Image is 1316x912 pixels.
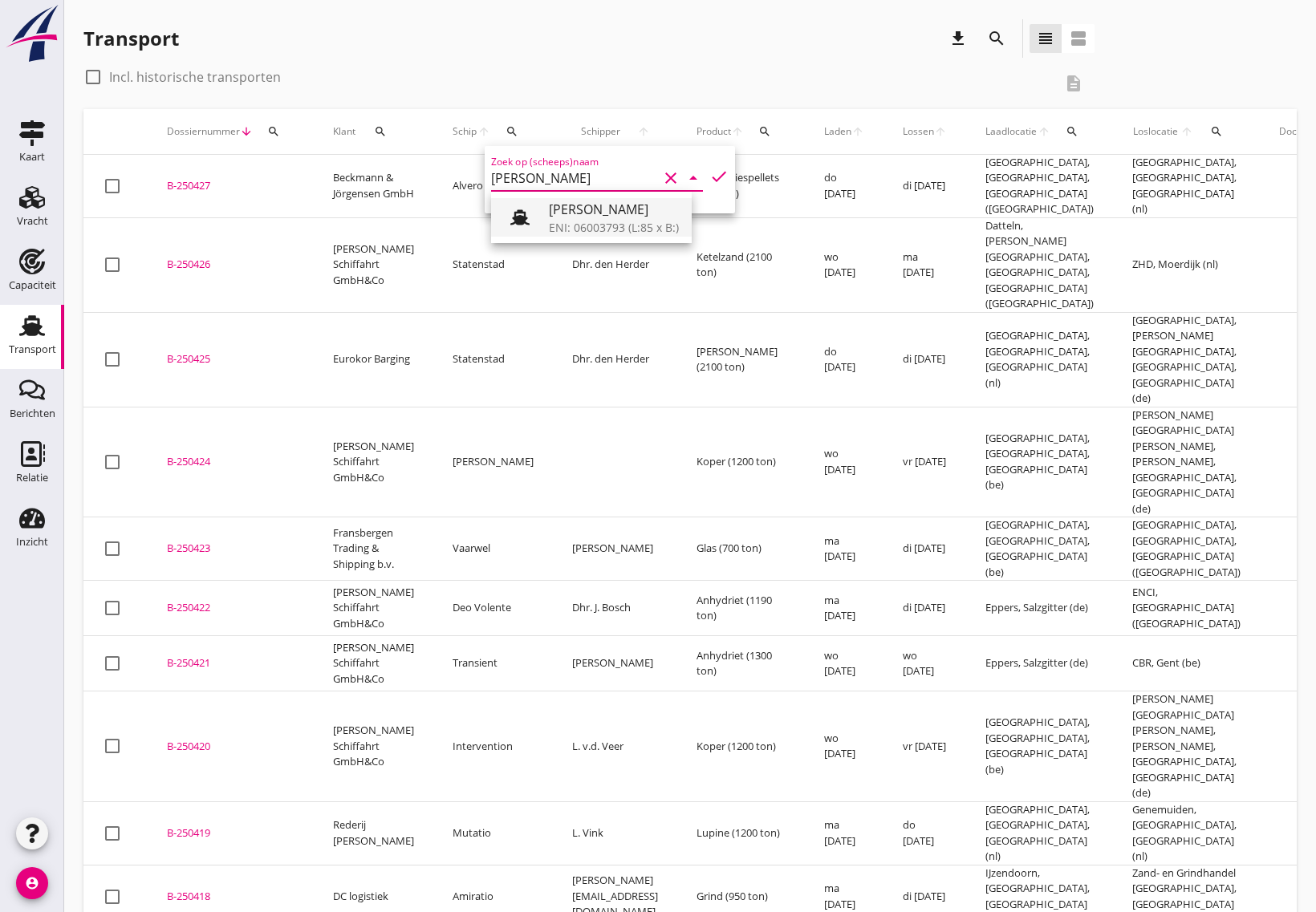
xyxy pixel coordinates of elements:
div: Relatie [16,472,48,483]
span: Laadlocatie [985,124,1038,139]
td: [GEOGRAPHIC_DATA], [PERSON_NAME][GEOGRAPHIC_DATA], [GEOGRAPHIC_DATA], [GEOGRAPHIC_DATA] (de) [1113,312,1260,407]
td: [PERSON_NAME] [553,636,677,691]
span: Loslocatie [1132,124,1180,139]
div: Inzicht [16,537,48,547]
td: [PERSON_NAME] Schiffahrt GmbH&Co [314,407,433,517]
td: Eppers, Salzgitter (de) [966,581,1113,636]
i: search [1066,125,1078,138]
td: [GEOGRAPHIC_DATA], [GEOGRAPHIC_DATA], [GEOGRAPHIC_DATA] (be) [966,691,1113,802]
td: Dhr. den Herder [553,217,677,312]
div: Capaciteit [9,280,56,290]
td: [PERSON_NAME][GEOGRAPHIC_DATA][PERSON_NAME], [PERSON_NAME], [GEOGRAPHIC_DATA], [GEOGRAPHIC_DATA] ... [1113,691,1260,802]
td: Koper (1200 ton) [677,407,805,517]
td: [GEOGRAPHIC_DATA], [GEOGRAPHIC_DATA], [GEOGRAPHIC_DATA] (nl) [1113,155,1260,218]
td: [PERSON_NAME] Schiffahrt GmbH&Co [314,581,433,636]
td: [PERSON_NAME] [553,517,677,581]
td: [GEOGRAPHIC_DATA], [GEOGRAPHIC_DATA], [GEOGRAPHIC_DATA] (be) [966,517,1113,581]
div: B-250425 [167,351,294,367]
i: view_agenda [1069,29,1088,48]
i: search [267,125,280,138]
span: Schip [453,124,477,139]
td: Fransbergen Trading & Shipping b.v. [314,517,433,581]
div: ENI: 06003793 (L:85 x B:) [549,219,679,236]
div: [PERSON_NAME] [549,200,679,219]
td: [PERSON_NAME] (2100 ton) [677,312,805,407]
i: view_headline [1036,29,1055,48]
td: ma [DATE] [805,581,883,636]
div: B-250427 [167,178,294,194]
td: ENCI, [GEOGRAPHIC_DATA] ([GEOGRAPHIC_DATA]) [1113,581,1260,636]
td: Eppers, Salzgitter (de) [966,636,1113,691]
td: do [DATE] [883,801,966,865]
td: Tarwegriespellets (550 ton) [677,155,805,218]
i: arrow_upward [851,125,864,138]
i: clear [661,168,680,188]
div: Berichten [10,408,55,419]
td: vr [DATE] [883,407,966,517]
div: B-250421 [167,655,294,671]
div: B-250420 [167,739,294,755]
td: Anhydriet (1190 ton) [677,581,805,636]
i: arrow_downward [240,125,253,138]
i: check [709,167,729,186]
td: Genemuiden, [GEOGRAPHIC_DATA], [GEOGRAPHIC_DATA] (nl) [1113,801,1260,865]
td: wo [DATE] [805,636,883,691]
td: Intervention [433,691,553,802]
span: Dossiernummer [167,124,240,139]
i: search [374,125,387,138]
td: [PERSON_NAME] Schiffahrt GmbH&Co [314,217,433,312]
td: Transient [433,636,553,691]
td: L. Vink [553,801,677,865]
i: search [506,125,518,138]
div: B-250423 [167,541,294,557]
td: di [DATE] [883,517,966,581]
td: di [DATE] [883,581,966,636]
td: wo [DATE] [805,691,883,802]
td: Statenstad [433,217,553,312]
td: ma [DATE] [805,801,883,865]
span: Schipper [572,124,628,139]
span: Product [697,124,731,139]
i: arrow_upward [477,125,491,138]
div: B-250424 [167,454,294,470]
div: Transport [83,26,179,51]
td: Beckmann & Jörgensen GmbH [314,155,433,218]
td: Anhydriet (1300 ton) [677,636,805,691]
td: ZHD, Moerdijk (nl) [1113,217,1260,312]
div: Transport [9,344,56,355]
td: ma [DATE] [805,517,883,581]
td: [GEOGRAPHIC_DATA], [GEOGRAPHIC_DATA], [GEOGRAPHIC_DATA] ([GEOGRAPHIC_DATA]) [966,155,1113,218]
td: Statenstad [433,312,553,407]
td: [PERSON_NAME] Schiffahrt GmbH&Co [314,636,433,691]
td: L. v.d. Veer [553,691,677,802]
td: wo [DATE] [805,217,883,312]
td: [PERSON_NAME] Schiffahrt GmbH&Co [314,691,433,802]
label: Incl. historische transporten [109,69,281,85]
td: Datteln, [PERSON_NAME][GEOGRAPHIC_DATA], [GEOGRAPHIC_DATA], [GEOGRAPHIC_DATA] ([GEOGRAPHIC_DATA]) [966,217,1113,312]
i: search [758,125,771,138]
div: Vracht [17,216,48,226]
span: Laden [824,124,851,139]
i: arrow_drop_down [684,168,703,188]
i: account_circle [16,867,48,899]
td: di [DATE] [883,312,966,407]
td: [GEOGRAPHIC_DATA], [GEOGRAPHIC_DATA], [GEOGRAPHIC_DATA] (be) [966,407,1113,517]
td: Rederij [PERSON_NAME] [314,801,433,865]
div: B-250418 [167,889,294,905]
td: Deo Volente [433,581,553,636]
td: wo [DATE] [883,636,966,691]
td: Mutatio [433,801,553,865]
td: Lupine (1200 ton) [677,801,805,865]
td: Dhr. den Herder [553,312,677,407]
td: [GEOGRAPHIC_DATA], [GEOGRAPHIC_DATA], [GEOGRAPHIC_DATA] (nl) [966,312,1113,407]
i: download [948,29,968,48]
td: [GEOGRAPHIC_DATA], [GEOGRAPHIC_DATA], [GEOGRAPHIC_DATA] (nl) [966,801,1113,865]
td: Koper (1200 ton) [677,691,805,802]
td: wo [DATE] [805,407,883,517]
i: search [1210,125,1223,138]
div: B-250422 [167,600,294,616]
div: B-250426 [167,257,294,273]
td: Vaarwel [433,517,553,581]
td: di [DATE] [883,155,966,218]
div: Kaart [19,152,45,162]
